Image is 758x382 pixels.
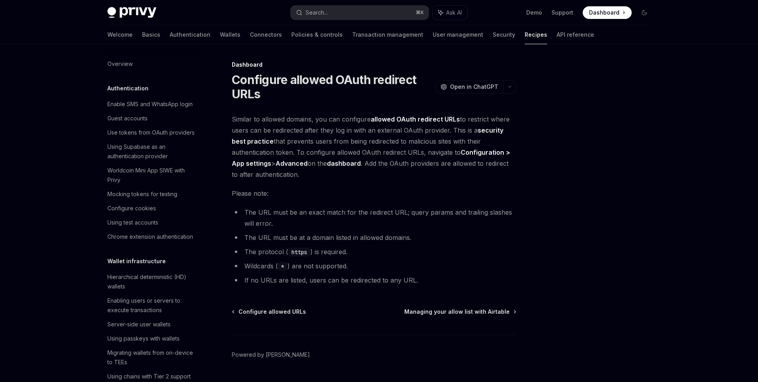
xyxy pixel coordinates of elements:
strong: Advanced [276,159,308,167]
a: Managing your allow list with Airtable [404,308,516,316]
a: Mocking tokens for testing [101,187,202,201]
a: Recipes [525,25,547,44]
div: Overview [107,59,133,69]
img: dark logo [107,7,156,18]
h5: Wallet infrastructure [107,257,166,266]
li: Wildcards ( ) are not supported. [232,260,516,272]
button: Toggle dark mode [638,6,651,19]
a: Overview [101,57,202,71]
li: If no URLs are listed, users can be redirected to any URL. [232,275,516,286]
div: Enabling users or servers to execute transactions [107,296,197,315]
div: Using chains with Tier 2 support [107,372,191,381]
span: Configure allowed URLs [238,308,306,316]
span: Similar to allowed domains, you can configure to restrict where users can be redirected after the... [232,114,516,180]
a: Powered by [PERSON_NAME] [232,351,310,359]
li: The protocol ( ) is required. [232,246,516,257]
a: Wallets [220,25,240,44]
a: Configure cookies [101,201,202,215]
button: Open in ChatGPT [435,80,503,94]
a: Policies & controls [291,25,343,44]
a: Server-side user wallets [101,317,202,331]
button: Search...⌘K [291,6,429,20]
div: Guest accounts [107,114,148,123]
a: User management [433,25,483,44]
a: Enable SMS and WhatsApp login [101,97,202,111]
a: Configure allowed URLs [233,308,306,316]
span: Ask AI [446,9,462,17]
div: Worldcoin Mini App SIWE with Privy [107,166,197,185]
a: dashboard [327,159,361,168]
li: The URL must be an exact match for the redirect URL; query params and trailing slashes will error. [232,207,516,229]
div: Configure cookies [107,204,156,213]
li: The URL must be at a domain listed in allowed domains. [232,232,516,243]
div: Migrating wallets from on-device to TEEs [107,348,197,367]
div: Use tokens from OAuth providers [107,128,195,137]
div: Using test accounts [107,218,158,227]
a: Use tokens from OAuth providers [101,125,202,140]
div: Mocking tokens for testing [107,189,177,199]
a: Guest accounts [101,111,202,125]
div: Enable SMS and WhatsApp login [107,99,193,109]
a: Using Supabase as an authentication provider [101,140,202,163]
code: https [288,248,310,257]
a: Basics [142,25,160,44]
a: Using passkeys with wallets [101,331,202,346]
div: Dashboard [232,61,516,69]
div: Search... [306,8,328,17]
strong: allowed OAuth redirect URLs [371,115,460,123]
span: ⌘ K [416,9,424,16]
a: Connectors [250,25,282,44]
a: Welcome [107,25,133,44]
div: Hierarchical deterministic (HD) wallets [107,272,197,291]
a: Enabling users or servers to execute transactions [101,294,202,317]
div: Using passkeys with wallets [107,334,180,343]
a: Support [552,9,573,17]
span: Dashboard [589,9,619,17]
a: Transaction management [352,25,423,44]
a: API reference [557,25,594,44]
a: Chrome extension authentication [101,230,202,244]
a: Authentication [170,25,210,44]
h5: Authentication [107,84,148,93]
a: Worldcoin Mini App SIWE with Privy [101,163,202,187]
div: Using Supabase as an authentication provider [107,142,197,161]
a: Security [493,25,515,44]
div: Server-side user wallets [107,320,171,329]
div: Chrome extension authentication [107,232,193,242]
button: Ask AI [433,6,467,20]
span: Open in ChatGPT [450,83,498,91]
span: Please note: [232,188,516,199]
a: Dashboard [583,6,632,19]
h1: Configure allowed OAuth redirect URLs [232,73,432,101]
span: Managing your allow list with Airtable [404,308,510,316]
a: Hierarchical deterministic (HD) wallets [101,270,202,294]
a: Migrating wallets from on-device to TEEs [101,346,202,369]
a: Demo [526,9,542,17]
a: Using test accounts [101,215,202,230]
